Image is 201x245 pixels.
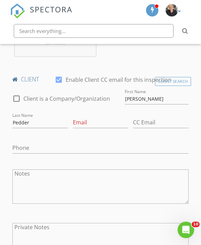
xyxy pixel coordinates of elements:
[192,222,200,227] span: 10
[12,76,189,83] h4: client
[10,10,72,23] a: SPECTORA
[155,77,191,86] div: Client Search
[178,222,194,238] iframe: Intercom live chat
[10,3,25,19] img: The Best Home Inspection Software - Spectora
[23,95,110,102] label: Client is a Company/Organization
[14,24,174,38] input: Search everything...
[30,3,72,14] span: SPECTORA
[66,76,171,83] label: Enable Client CC email for this inspection
[166,4,178,16] img: 64089718730__f32718c0bdc44aba9f70f3306d6554bd.jpeg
